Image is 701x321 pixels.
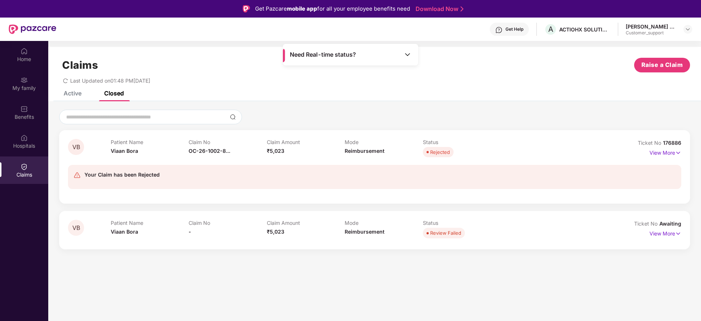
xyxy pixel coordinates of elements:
img: svg+xml;base64,PHN2ZyB4bWxucz0iaHR0cDovL3d3dy53My5vcmcvMjAwMC9zdmciIHdpZHRoPSIxNyIgaGVpZ2h0PSIxNy... [675,149,681,157]
button: Raise a Claim [634,58,690,72]
span: Need Real-time status? [290,51,356,58]
img: svg+xml;base64,PHN2ZyBpZD0iRHJvcGRvd24tMzJ4MzIiIHhtbG5zPSJodHRwOi8vd3d3LnczLm9yZy8yMDAwL3N2ZyIgd2... [685,26,691,32]
span: Raise a Claim [641,60,683,69]
img: Stroke [461,5,463,13]
img: Toggle Icon [404,51,411,58]
div: Get Pazcare for all your employee benefits need [255,4,410,13]
img: svg+xml;base64,PHN2ZyB4bWxucz0iaHR0cDovL3d3dy53My5vcmcvMjAwMC9zdmciIHdpZHRoPSIyNCIgaGVpZ2h0PSIyNC... [73,171,81,179]
img: svg+xml;base64,PHN2ZyBpZD0iSGVscC0zMngzMiIgeG1sbnM9Imh0dHA6Ly93d3cudzMub3JnLzIwMDAvc3ZnIiB3aWR0aD... [495,26,503,34]
img: New Pazcare Logo [9,24,56,34]
span: Ticket No [638,140,663,146]
h1: Claims [62,59,98,71]
p: Claim Amount [267,139,345,145]
img: svg+xml;base64,PHN2ZyB4bWxucz0iaHR0cDovL3d3dy53My5vcmcvMjAwMC9zdmciIHdpZHRoPSIxNyIgaGVpZ2h0PSIxNy... [675,230,681,238]
p: Claim No [189,220,267,226]
span: Reimbursement [345,229,384,235]
p: Claim Amount [267,220,345,226]
p: Mode [345,220,423,226]
span: Ticket No [634,220,659,227]
p: Patient Name [111,220,189,226]
div: Review Failed [430,229,461,237]
img: svg+xml;base64,PHN2ZyB3aWR0aD0iMjAiIGhlaWdodD0iMjAiIHZpZXdCb3g9IjAgMCAyMCAyMCIgZmlsbD0ibm9uZSIgeG... [20,76,28,84]
p: Patient Name [111,139,189,145]
span: Last Updated on 01:48 PM[DATE] [70,78,150,84]
span: OC-26-1002-8... [189,148,230,154]
div: Customer_support [626,30,677,36]
span: VB [72,144,80,150]
div: Get Help [505,26,523,32]
span: ₹5,023 [267,229,284,235]
div: [PERSON_NAME] Bora [626,23,677,30]
img: svg+xml;base64,PHN2ZyBpZD0iU2VhcmNoLTMyeDMyIiB4bWxucz0iaHR0cDovL3d3dy53My5vcmcvMjAwMC9zdmciIHdpZH... [230,114,236,120]
span: A [548,25,553,34]
span: Awaiting [659,220,681,227]
div: Your Claim has been Rejected [84,170,160,179]
img: Logo [243,5,250,12]
strong: mobile app [287,5,317,12]
p: Claim No [189,139,267,145]
img: svg+xml;base64,PHN2ZyBpZD0iSG9tZSIgeG1sbnM9Imh0dHA6Ly93d3cudzMub3JnLzIwMDAvc3ZnIiB3aWR0aD0iMjAiIG... [20,48,28,55]
img: svg+xml;base64,PHN2ZyBpZD0iSG9zcGl0YWxzIiB4bWxucz0iaHR0cDovL3d3dy53My5vcmcvMjAwMC9zdmciIHdpZHRoPS... [20,134,28,141]
p: Mode [345,139,423,145]
img: svg+xml;base64,PHN2ZyBpZD0iQmVuZWZpdHMiIHhtbG5zPSJodHRwOi8vd3d3LnczLm9yZy8yMDAwL3N2ZyIgd2lkdGg9Ij... [20,105,28,113]
div: ACTIOHX SOLUTIONS PRIVATE LIMITED [559,26,610,33]
span: Viaan Bora [111,229,138,235]
span: VB [72,225,80,231]
span: Reimbursement [345,148,384,154]
div: Active [64,90,82,97]
p: Status [423,139,501,145]
div: Rejected [430,148,450,156]
span: ₹5,023 [267,148,284,154]
p: View More [649,147,681,157]
span: 176886 [663,140,681,146]
p: View More [649,228,681,238]
div: Closed [104,90,124,97]
a: Download Now [416,5,461,13]
p: Status [423,220,501,226]
span: redo [63,78,68,84]
span: - [189,229,191,235]
span: Viaan Bora [111,148,138,154]
img: svg+xml;base64,PHN2ZyBpZD0iQ2xhaW0iIHhtbG5zPSJodHRwOi8vd3d3LnczLm9yZy8yMDAwL3N2ZyIgd2lkdGg9IjIwIi... [20,163,28,170]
